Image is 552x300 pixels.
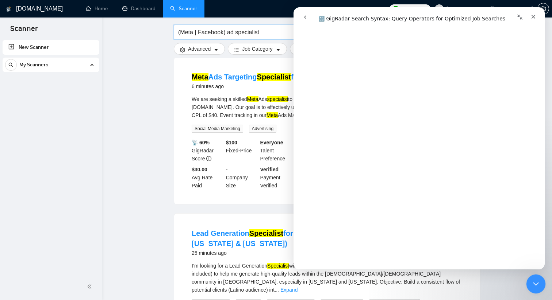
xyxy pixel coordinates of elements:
[293,139,327,163] div: Experience Level
[294,7,545,269] iframe: Intercom live chat
[267,96,288,102] mark: specialist
[206,156,211,161] span: info-circle
[225,139,259,163] div: Fixed-Price
[180,47,185,52] span: setting
[260,167,279,172] b: Verified
[242,45,272,53] span: Job Category
[5,62,16,67] span: search
[214,47,219,52] span: caret-down
[537,3,549,15] button: setting
[4,23,43,39] span: Scanner
[192,95,463,119] div: We are seeking a skilled Ads to help us optimize our targeting for our real estate business, [DOM...
[192,262,463,294] div: I’m looking for a Lead Generation with strong experience in Ads and Google Ads (Gmail Ads include...
[178,28,373,37] input: Search Freelance Jobs...
[192,167,207,172] b: $30.00
[190,139,225,163] div: GigRadar Score
[437,6,442,11] span: user
[259,165,293,190] div: Payment Verified
[3,58,99,75] li: My Scanners
[192,229,437,248] a: Lead GenerationSpecialistfor Latino Market (Facebook & Google Ads – [US_STATE] & [US_STATE])
[192,82,376,91] div: 6 minutes ago
[3,40,99,55] li: New Scanner
[280,287,298,293] a: Expand
[537,6,549,12] a: setting
[226,140,237,145] b: $ 100
[170,5,197,12] a: searchScanner
[275,287,279,293] span: ...
[228,43,287,55] button: barsJob Categorycaret-down
[225,165,259,190] div: Company Size
[260,140,283,145] b: Everyone
[192,249,463,257] div: 25 minutes ago
[290,43,329,55] button: folderJobscaret-down
[174,43,225,55] button: settingAdvancedcaret-down
[259,139,293,163] div: Talent Preference
[267,112,278,118] mark: Meta
[249,229,283,237] mark: Specialist
[192,125,243,133] span: Social Media Marketing
[276,47,281,52] span: caret-down
[19,58,48,72] span: My Scanners
[247,96,258,102] mark: Meta
[538,6,549,12] span: setting
[393,6,399,12] img: upwork-logo.png
[122,5,156,12] a: dashboardDashboard
[425,5,428,13] span: 0
[257,73,291,81] mark: Specialist
[86,5,108,12] a: homeHome
[249,125,276,133] span: Advertising
[6,3,11,15] img: logo
[234,47,239,52] span: bars
[188,45,211,53] span: Advanced
[5,59,17,71] button: search
[190,165,225,190] div: Avg Rate Paid
[526,274,546,294] iframe: Intercom live chat
[192,73,376,81] a: MetaAds TargetingSpecialistfor Real Estate Business
[87,283,94,290] span: double-left
[226,167,228,172] b: -
[192,140,210,145] b: 📡 60%
[267,263,289,269] mark: Specialist
[401,5,423,13] span: Connects:
[293,165,327,190] div: Member Since
[8,40,93,55] a: New Scanner
[192,73,208,81] mark: Meta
